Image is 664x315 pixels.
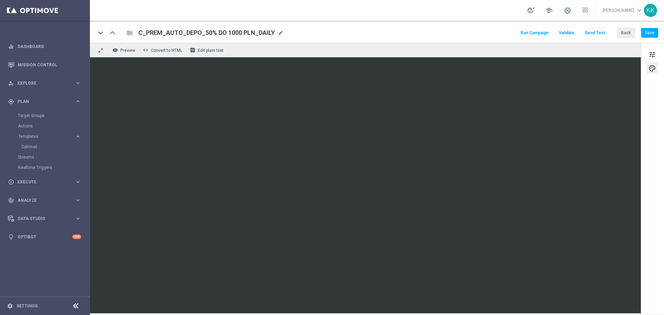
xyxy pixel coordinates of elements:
[8,179,14,185] i: play_circle_outline
[18,121,89,131] div: Actions
[120,48,135,53] span: Preview
[18,123,72,129] a: Actions
[72,235,81,239] div: +10
[647,49,658,60] button: tune
[8,179,75,185] div: Execute
[17,304,38,308] a: Settings
[18,134,68,139] span: Templates
[75,98,81,105] i: keyboard_arrow_right
[18,180,75,184] span: Execute
[7,303,13,309] i: settings
[75,179,81,185] i: keyboard_arrow_right
[8,216,82,221] button: Data Studio keyboard_arrow_right
[18,162,89,173] div: Realtime Triggers
[648,50,656,59] span: tune
[8,44,14,50] i: equalizer
[8,216,75,222] div: Data Studio
[617,28,635,38] button: Back
[8,197,75,203] div: Analyze
[18,113,72,118] a: Target Groups
[18,152,89,162] div: Streams
[18,165,72,170] a: Realtime Triggers
[151,48,182,53] span: Convert to HTML
[8,98,75,105] div: Plan
[8,234,14,240] i: lightbulb
[8,80,82,86] button: person_search Explore keyboard_arrow_right
[558,28,575,38] button: Validate
[559,30,574,35] span: Validate
[584,28,606,38] button: Send Test
[8,198,82,203] button: track_changes Analyze keyboard_arrow_right
[8,56,81,74] div: Mission Control
[545,7,553,14] span: school
[188,46,227,55] button: receipt Edit plain text
[18,228,72,246] a: Optibot
[18,134,75,139] div: Templates
[8,228,81,246] div: Optibot
[641,28,658,38] button: Save
[111,46,138,55] button: remove_red_eye Preview
[8,80,75,86] div: Explore
[8,37,81,56] div: Dashboard
[18,37,81,56] a: Dashboard
[141,46,185,55] button: code Convert to HTML
[75,197,81,203] i: keyboard_arrow_right
[8,197,14,203] i: track_changes
[636,7,643,14] span: keyboard_arrow_down
[75,80,81,86] i: keyboard_arrow_right
[198,48,223,53] span: Edit plain text
[8,234,82,240] button: lightbulb Optibot +10
[75,133,81,140] i: keyboard_arrow_right
[18,131,89,152] div: Templates
[8,44,82,49] button: equalizer Dashboard
[648,64,656,73] span: palette
[647,63,658,74] button: palette
[143,47,148,53] span: code
[18,56,81,74] a: Mission Control
[138,29,275,37] span: C_PREM_AUTO_DEPO_50% DO 1000 PLN_DAILY
[18,99,75,104] span: Plan
[644,4,657,17] div: KK
[278,30,284,36] span: mode_edit
[18,217,75,221] span: Data Studio
[18,81,75,85] span: Explore
[8,98,14,105] i: gps_fixed
[21,142,89,152] div: Optimail
[112,47,118,53] i: remove_red_eye
[519,28,550,38] button: Run Campaign
[602,5,644,16] a: [PERSON_NAME]keyboard_arrow_down
[8,62,82,68] button: Mission Control
[8,179,82,185] button: play_circle_outline Execute keyboard_arrow_right
[21,144,72,150] a: Optimail
[18,111,89,121] div: Target Groups
[75,215,81,222] i: keyboard_arrow_right
[18,134,82,139] button: Templates keyboard_arrow_right
[18,198,75,202] span: Analyze
[8,80,14,86] i: person_search
[8,99,82,104] button: gps_fixed Plan keyboard_arrow_right
[18,154,72,160] a: Streams
[190,47,195,53] i: receipt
